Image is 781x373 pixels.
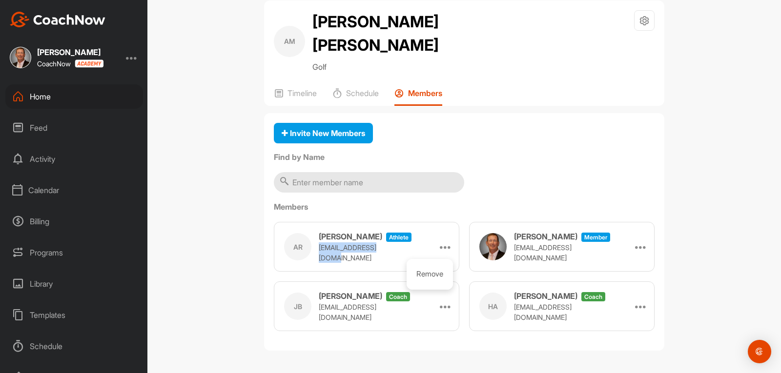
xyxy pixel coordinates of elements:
p: [EMAIL_ADDRESS][DOMAIN_NAME] [319,242,416,263]
img: CoachNow [10,12,105,27]
input: Enter member name [274,172,464,193]
p: Schedule [346,88,379,98]
div: Programs [5,240,143,265]
div: JB [284,293,311,320]
span: coach [386,292,410,301]
div: Templates [5,303,143,327]
div: AM [274,26,305,57]
h2: [PERSON_NAME] [PERSON_NAME] [312,10,444,57]
label: Members [274,201,655,213]
div: [PERSON_NAME] [37,48,103,56]
div: Schedule [5,334,143,358]
img: square_5c67e2a3c3147c27b86610585b90044c.jpg [10,47,31,68]
div: Activity [5,147,143,171]
li: Remove [407,259,453,290]
p: Members [408,88,442,98]
p: [EMAIL_ADDRESS][DOMAIN_NAME] [319,302,416,322]
h3: [PERSON_NAME] [319,231,382,242]
div: Billing [5,209,143,234]
span: Invite New Members [282,128,365,138]
div: Home [5,84,143,109]
div: HA [479,293,507,320]
p: [EMAIL_ADDRESS][DOMAIN_NAME] [514,302,612,322]
h3: [PERSON_NAME] [514,231,577,242]
div: Open Intercom Messenger [748,340,771,363]
span: athlete [386,233,411,242]
p: [EMAIL_ADDRESS][DOMAIN_NAME] [514,242,612,263]
span: Member [581,233,610,242]
div: Library [5,272,143,296]
div: Calendar [5,178,143,202]
label: Find by Name [274,151,655,163]
div: AR [284,233,311,260]
div: CoachNow [37,59,103,68]
p: Golf [312,61,444,73]
img: CoachNow acadmey [75,59,103,68]
span: coach [581,292,605,301]
h3: [PERSON_NAME] [319,290,382,302]
h3: [PERSON_NAME] [514,290,577,302]
button: Invite New Members [274,123,373,144]
div: Feed [5,116,143,140]
p: Timeline [288,88,317,98]
img: user [479,233,507,260]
